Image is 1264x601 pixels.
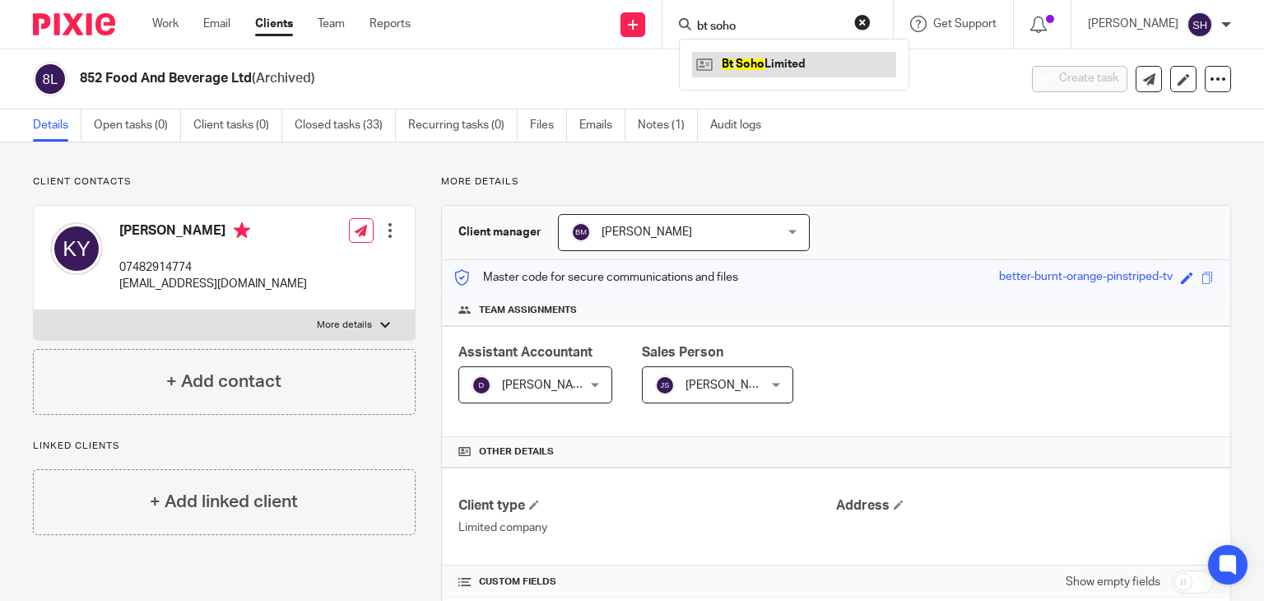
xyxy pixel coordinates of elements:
a: Recurring tasks (0) [408,109,518,142]
a: Audit logs [710,109,774,142]
p: [PERSON_NAME] [1088,16,1178,32]
a: Notes (1) [638,109,698,142]
img: svg%3E [571,222,591,242]
a: Client tasks (0) [193,109,282,142]
h4: Address [836,497,1214,515]
button: Clear [854,14,871,30]
a: Work [152,16,179,32]
p: Limited company [458,519,836,536]
p: More details [317,319,372,332]
h4: [PERSON_NAME] [119,222,307,243]
img: svg%3E [472,375,491,395]
input: Search [695,20,843,35]
h4: Client type [458,497,836,515]
span: Other details [479,445,554,459]
img: svg%3E [50,222,103,275]
span: [PERSON_NAME] S T [502,380,611,391]
span: Sales Person [642,346,723,359]
span: [PERSON_NAME] [685,380,776,391]
span: Team assignments [479,304,577,317]
a: Details [33,109,81,142]
p: Master code for secure communications and files [454,269,738,286]
img: Pixie [33,13,115,35]
h4: + Add contact [166,369,281,394]
a: Team [318,16,345,32]
p: 07482914774 [119,259,307,276]
img: svg%3E [33,62,67,96]
h2: 852 Food And Beverage Ltd [80,70,822,87]
button: Create task [1032,66,1127,92]
p: [EMAIL_ADDRESS][DOMAIN_NAME] [119,276,307,292]
label: Show empty fields [1066,574,1160,590]
i: Primary [234,222,250,239]
span: Get Support [933,18,997,30]
a: Open tasks (0) [94,109,181,142]
span: [PERSON_NAME] [602,226,692,238]
div: better-burnt-orange-pinstriped-tv [999,268,1173,287]
p: More details [441,175,1231,189]
span: Assistant Accountant [458,346,592,359]
a: Closed tasks (33) [295,109,396,142]
h4: CUSTOM FIELDS [458,575,836,589]
a: Clients [255,16,293,32]
img: svg%3E [1187,12,1213,38]
a: Email [203,16,230,32]
p: Linked clients [33,440,416,453]
a: Files [530,109,567,142]
a: Reports [369,16,411,32]
img: svg%3E [655,375,675,395]
a: Emails [579,109,625,142]
h4: + Add linked client [150,489,298,515]
p: Client contacts [33,175,416,189]
h3: Client manager [458,224,541,240]
span: (Archived) [252,72,315,85]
